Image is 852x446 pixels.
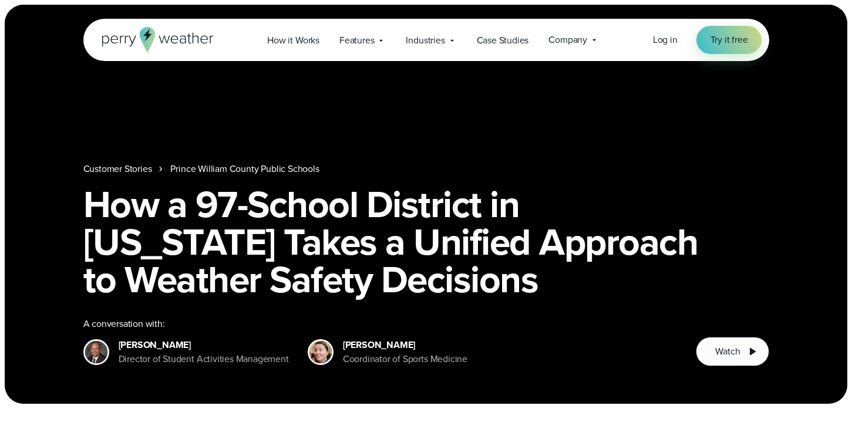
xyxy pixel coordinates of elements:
[119,352,289,366] div: Director of Student Activities Management
[696,26,762,54] a: Try it free
[653,33,678,47] a: Log in
[715,344,740,359] span: Watch
[339,33,374,48] span: Features
[696,337,769,366] button: Watch
[653,33,678,46] span: Log in
[710,33,748,47] span: Try it free
[343,352,467,366] div: Coordinator of Sports Medicine
[83,185,769,298] h1: How a 97-School District in [US_STATE] Takes a Unified Approach to Weather Safety Decisions
[406,33,444,48] span: Industries
[267,33,319,48] span: How it Works
[548,33,587,47] span: Company
[170,162,319,176] a: Prince William County Public Schools
[467,28,539,52] a: Case Studies
[83,317,678,331] div: A conversation with:
[83,162,769,176] nav: Breadcrumb
[343,338,467,352] div: [PERSON_NAME]
[119,338,289,352] div: [PERSON_NAME]
[83,162,152,176] a: Customer Stories
[257,28,329,52] a: How it Works
[477,33,529,48] span: Case Studies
